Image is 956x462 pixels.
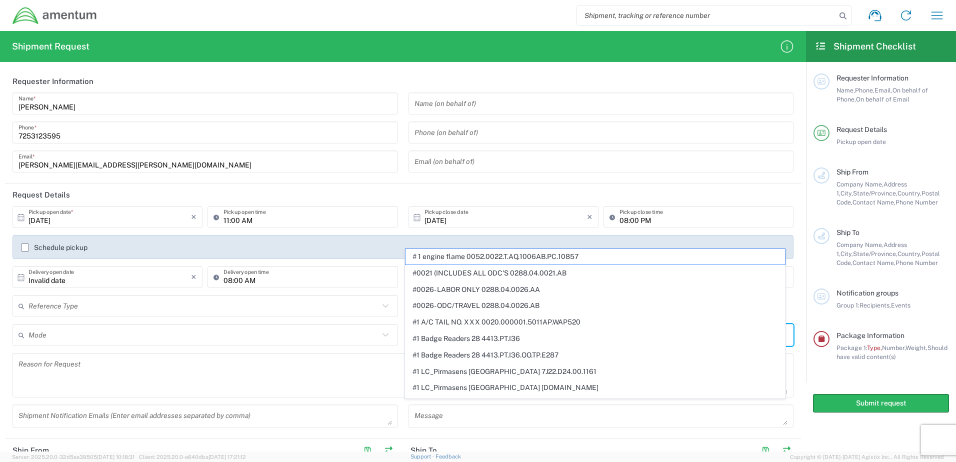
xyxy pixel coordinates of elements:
span: #1 LC_Pirmasens [GEOGRAPHIC_DATA] 7J22.D24.00.1161 [405,364,785,379]
span: City, [840,189,853,197]
i: × [191,209,196,225]
span: Phone Number [895,198,938,206]
span: Phone Number [895,259,938,266]
span: [DATE] 17:21:12 [208,454,246,460]
span: #1 A/C TAIL NO. XXX 0020.000001.5011AP.WAP520 [405,314,785,330]
span: # 1 engine flame 0052.0022.T.AQ.1006AB.PC.10857 [405,249,785,264]
h2: Request Details [12,190,70,200]
span: Group 1: [836,301,859,309]
span: Country, [897,189,921,197]
a: Support [410,453,435,459]
span: Email, [874,86,892,94]
span: City, [840,250,853,257]
span: Weight, [905,344,927,351]
span: Name, [836,86,855,94]
span: [DATE] 10:18:31 [97,454,134,460]
i: × [191,269,196,285]
span: Ship To [836,228,859,236]
span: Country, [897,250,921,257]
span: Contact Name, [852,259,895,266]
span: Package Information [836,331,904,339]
span: Server: 2025.20.0-32d5ea39505 [12,454,134,460]
span: Requester Information [836,74,908,82]
span: Number, [882,344,905,351]
h2: Shipment Request [12,40,89,52]
span: #1 Badge Readers 28 4413.PT.I36 [405,331,785,346]
h2: Ship From [12,445,49,455]
span: State/Province, [853,189,897,197]
span: Type, [867,344,882,351]
span: Client: 2025.20.0-e640dba [139,454,246,460]
span: Phone, [855,86,874,94]
span: Contact Name, [852,198,895,206]
h2: Shipment Checklist [815,40,916,52]
span: Company Name, [836,241,883,248]
input: Shipment, tracking or reference number [577,6,836,25]
span: Ship From [836,168,868,176]
span: #1 Badge Readers 28 4413.PT.I36.OO.TP.E287 [405,347,785,363]
i: × [587,209,592,225]
span: Company Name, [836,180,883,188]
span: Pickup open date [836,138,886,145]
span: #1 LC_Pirmasens [GEOGRAPHIC_DATA] [DOMAIN_NAME] [405,380,785,395]
span: Recipients, [859,301,891,309]
span: State/Province, [853,250,897,257]
span: On behalf of Email [856,95,909,103]
a: Feedback [435,453,461,459]
h2: Ship To [410,445,437,455]
span: Package 1: [836,344,867,351]
span: Events [891,301,910,309]
span: Copyright © [DATE]-[DATE] Agistix Inc., All Rights Reserved [790,452,944,461]
span: Notification groups [836,289,898,297]
span: Request Details [836,125,887,133]
span: #1 LC_Pirmasens Germany [DOMAIN_NAME] [405,396,785,412]
label: Schedule pickup [21,243,87,251]
button: Submit request [813,394,949,412]
span: #0026- LABOR ONLY 0288.04.0026.AA [405,282,785,297]
h2: Requester Information [12,76,93,86]
span: #0026- ODC/TRAVEL 0288.04.0026.AB [405,298,785,313]
span: #0021 (INCLUDES ALL ODC'S 0288.04.0021.AB [405,265,785,281]
img: dyncorp [12,6,97,25]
